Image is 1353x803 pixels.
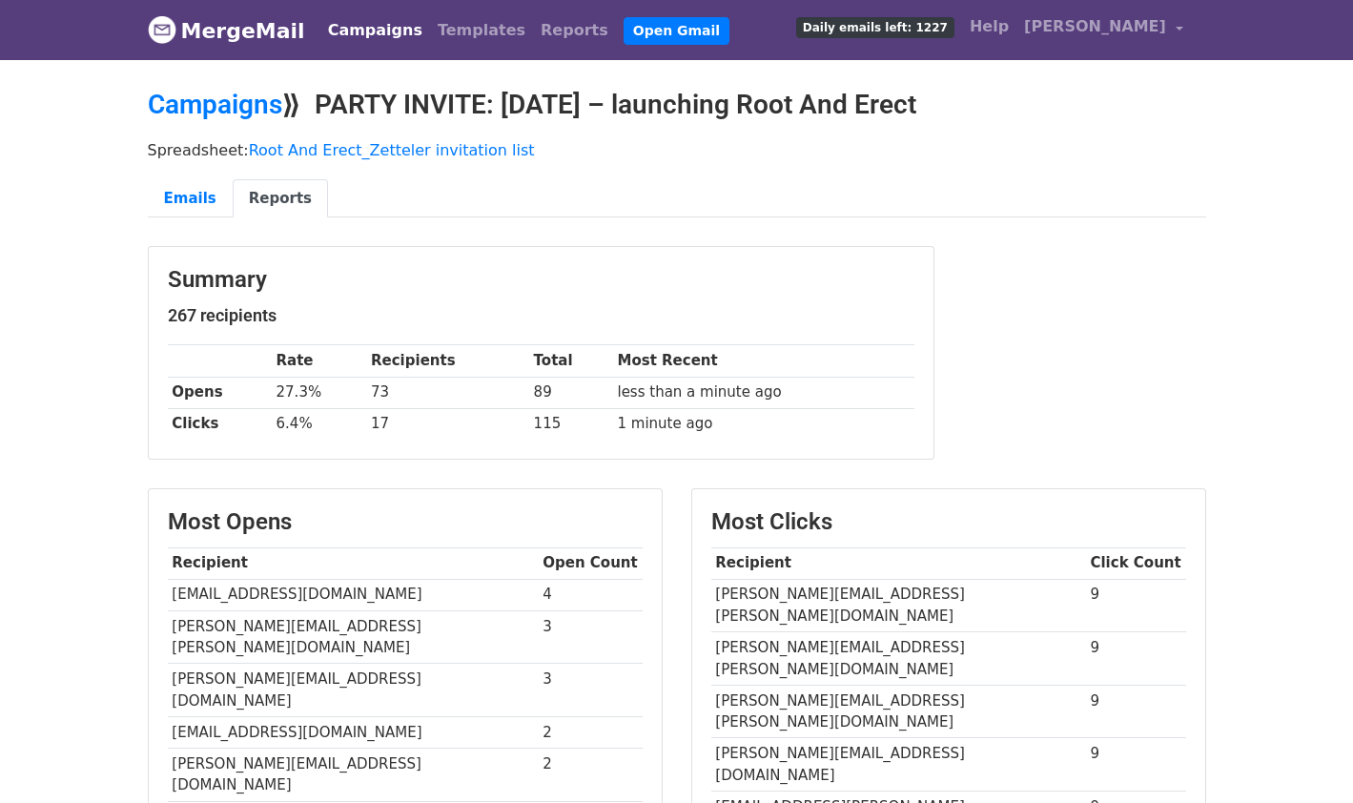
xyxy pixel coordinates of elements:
[148,10,305,51] a: MergeMail
[430,11,533,50] a: Templates
[148,89,282,120] a: Campaigns
[613,408,914,440] td: 1 minute ago
[233,179,328,218] a: Reports
[168,610,539,664] td: [PERSON_NAME][EMAIL_ADDRESS][PERSON_NAME][DOMAIN_NAME]
[272,345,366,377] th: Rate
[796,17,954,38] span: Daily emails left: 1227
[168,305,914,326] h5: 267 recipients
[1086,632,1186,686] td: 9
[529,345,613,377] th: Total
[366,377,529,408] td: 73
[168,547,539,579] th: Recipient
[529,408,613,440] td: 115
[529,377,613,408] td: 89
[168,508,643,536] h3: Most Opens
[711,685,1086,738] td: [PERSON_NAME][EMAIL_ADDRESS][PERSON_NAME][DOMAIN_NAME]
[539,610,643,664] td: 3
[272,377,366,408] td: 27.3%
[1086,579,1186,632] td: 9
[613,345,914,377] th: Most Recent
[366,408,529,440] td: 17
[711,579,1086,632] td: [PERSON_NAME][EMAIL_ADDRESS][PERSON_NAME][DOMAIN_NAME]
[366,345,529,377] th: Recipients
[249,141,535,159] a: Root And Erect_Zetteler invitation list
[533,11,616,50] a: Reports
[711,547,1086,579] th: Recipient
[539,579,643,610] td: 4
[1086,685,1186,738] td: 9
[148,89,1206,121] h2: ⟫ PARTY INVITE: [DATE] – launching Root And Erect
[539,716,643,748] td: 2
[539,664,643,717] td: 3
[624,17,729,45] a: Open Gmail
[613,377,914,408] td: less than a minute ago
[539,749,643,802] td: 2
[711,632,1086,686] td: [PERSON_NAME][EMAIL_ADDRESS][PERSON_NAME][DOMAIN_NAME]
[168,377,272,408] th: Opens
[168,266,914,294] h3: Summary
[1086,738,1186,792] td: 9
[168,408,272,440] th: Clicks
[148,140,1206,160] p: Spreadsheet:
[168,579,539,610] td: [EMAIL_ADDRESS][DOMAIN_NAME]
[168,664,539,717] td: [PERSON_NAME][EMAIL_ADDRESS][DOMAIN_NAME]
[1086,547,1186,579] th: Click Count
[1016,8,1190,52] a: [PERSON_NAME]
[1024,15,1166,38] span: [PERSON_NAME]
[168,716,539,748] td: [EMAIL_ADDRESS][DOMAIN_NAME]
[272,408,366,440] td: 6.4%
[320,11,430,50] a: Campaigns
[962,8,1016,46] a: Help
[711,508,1186,536] h3: Most Clicks
[148,179,233,218] a: Emails
[789,8,962,46] a: Daily emails left: 1227
[168,749,539,802] td: [PERSON_NAME][EMAIL_ADDRESS][DOMAIN_NAME]
[539,547,643,579] th: Open Count
[148,15,176,44] img: MergeMail logo
[711,738,1086,792] td: [PERSON_NAME][EMAIL_ADDRESS][DOMAIN_NAME]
